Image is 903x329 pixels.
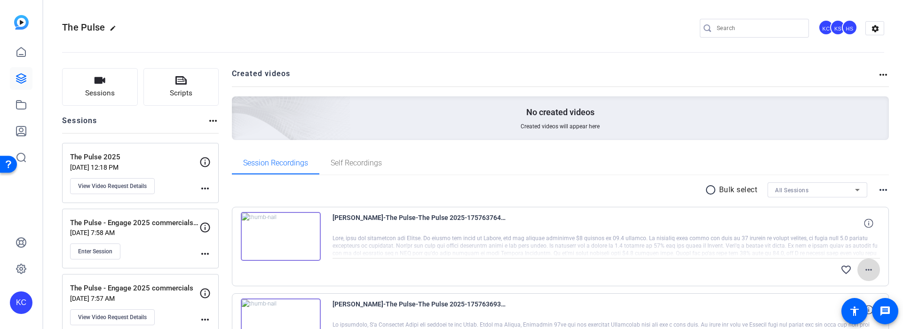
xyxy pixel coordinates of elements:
span: The Pulse [62,22,105,33]
mat-icon: more_horiz [199,314,211,325]
span: Sessions [85,88,115,99]
span: [PERSON_NAME]-The Pulse-The Pulse 2025-1757637649453-screen [333,212,507,235]
mat-icon: more_horiz [863,264,874,275]
button: Scripts [143,68,219,106]
img: thumb-nail [241,212,321,261]
h2: Sessions [62,115,97,133]
p: [DATE] 12:18 PM [70,164,199,171]
div: KC [818,20,834,35]
span: Session Recordings [243,159,308,167]
button: Sessions [62,68,138,106]
p: No created videos [526,107,594,118]
mat-icon: more_horiz [207,115,219,126]
p: Bulk select [719,184,758,196]
span: All Sessions [775,187,808,194]
span: Self Recordings [331,159,382,167]
mat-icon: favorite_border [840,264,852,275]
img: blue-gradient.svg [14,15,29,30]
button: View Video Request Details [70,309,155,325]
mat-icon: accessibility [849,305,860,317]
ngx-avatar: Heather Soltren Cardona [842,20,858,36]
mat-icon: more_horiz [199,248,211,259]
span: Scripts [170,88,192,99]
p: [DATE] 7:57 AM [70,295,199,302]
div: HS [842,20,857,35]
ngx-avatar: Katy Sturich [830,20,847,36]
p: The Pulse - Engage 2025 commercials capture [70,218,199,228]
ngx-avatar: Kalie Clark [818,20,835,36]
p: The Pulse 2025 [70,152,199,163]
p: [DATE] 7:58 AM [70,229,199,236]
mat-icon: more_horiz [878,69,889,80]
button: Enter Session [70,243,120,259]
span: Enter Session [78,248,112,255]
p: The Pulse - Engage 2025 commercials [70,283,199,294]
mat-icon: settings [866,22,885,36]
mat-icon: more_horiz [878,184,889,196]
img: Creted videos background [127,3,351,207]
mat-icon: message [879,305,891,317]
mat-icon: more_horiz [199,183,211,194]
button: View Video Request Details [70,178,155,194]
span: [PERSON_NAME]-The Pulse-The Pulse 2025-1757636938549-webcam [333,298,507,321]
mat-icon: edit [110,25,121,36]
div: KS [830,20,846,35]
span: View Video Request Details [78,182,147,190]
h2: Created videos [232,68,878,86]
div: KC [10,291,32,314]
span: Created videos will appear here [521,123,600,130]
mat-icon: radio_button_unchecked [705,184,719,196]
input: Search [717,23,801,34]
span: View Video Request Details [78,313,147,321]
